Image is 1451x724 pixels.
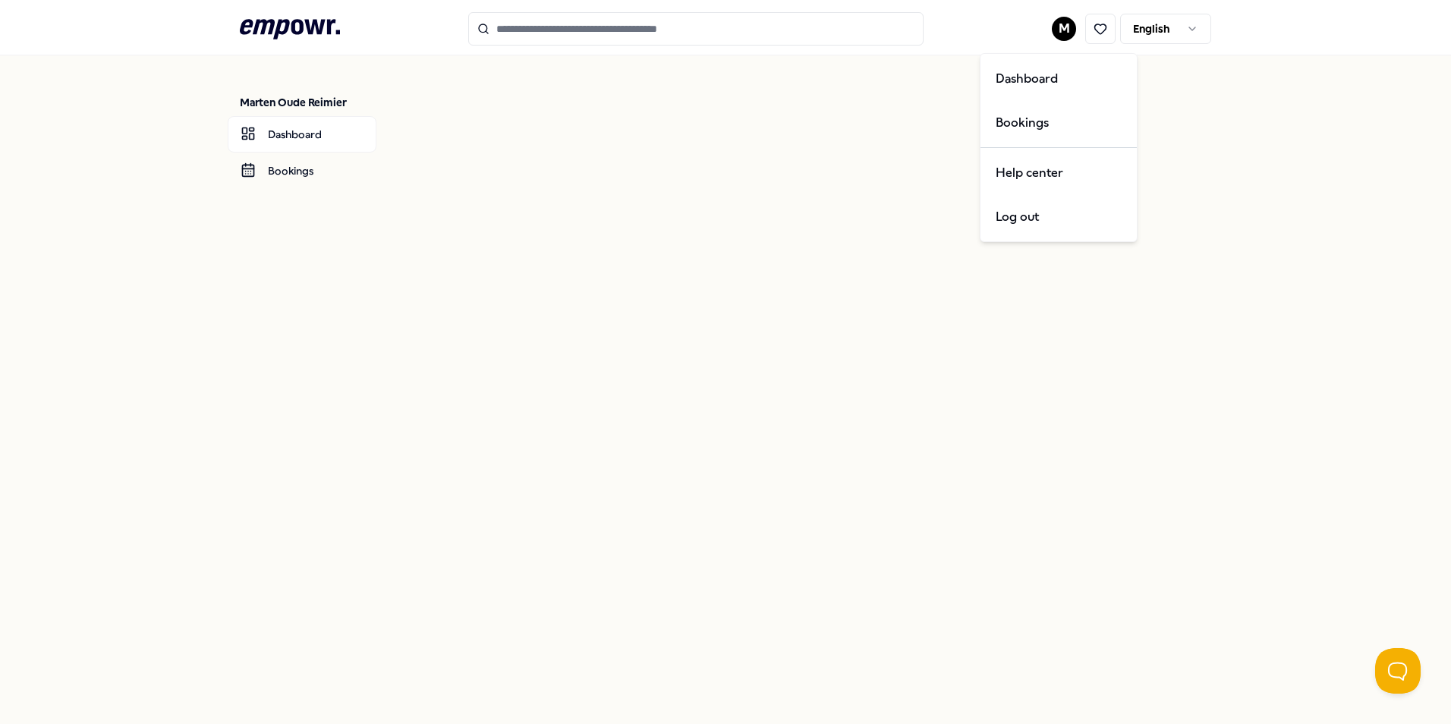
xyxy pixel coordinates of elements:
button: M [1052,17,1076,41]
a: Bookings [228,153,376,189]
iframe: Help Scout Beacon - Open [1375,648,1421,694]
a: Dashboard [984,57,1134,101]
a: Bookings [984,101,1134,145]
div: M [980,53,1138,242]
p: Marten Oude Reimier [240,95,376,110]
a: Dashboard [228,116,376,153]
input: Search for products, categories or subcategories [468,12,924,46]
a: Help center [984,151,1134,195]
div: Log out [984,195,1134,239]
